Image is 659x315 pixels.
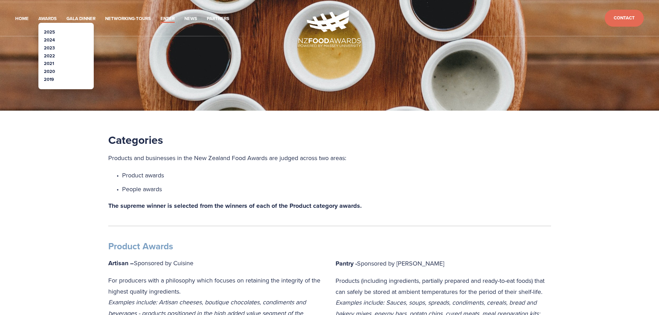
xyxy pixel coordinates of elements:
[44,37,55,43] a: 2024
[108,152,551,164] p: Products and businesses in the New Zealand Food Awards are judged across two areas:
[44,60,54,67] a: 2021
[44,29,55,35] a: 2025
[108,201,362,210] strong: The supreme winner is selected from the winners of each of the Product category awards.
[38,15,57,23] a: Awards
[105,15,151,23] a: Networking-Tours
[336,259,357,268] strong: Pantry -
[605,10,644,27] a: Contact
[108,132,163,148] strong: Categories
[184,15,197,23] a: News
[44,76,54,83] a: 2019
[207,15,229,23] a: Partners
[108,240,173,253] strong: Product Awards
[66,15,95,23] a: Gala Dinner
[108,259,134,268] strong: Artisan –
[44,53,55,59] a: 2022
[122,184,551,195] p: People awards
[44,68,55,75] a: 2020
[336,258,551,269] p: Sponsored by [PERSON_NAME]
[161,15,175,23] a: Enter
[15,15,29,23] a: Home
[108,258,324,269] p: Sponsored by Cuisine
[44,45,55,51] a: 2023
[122,170,551,181] p: Product awards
